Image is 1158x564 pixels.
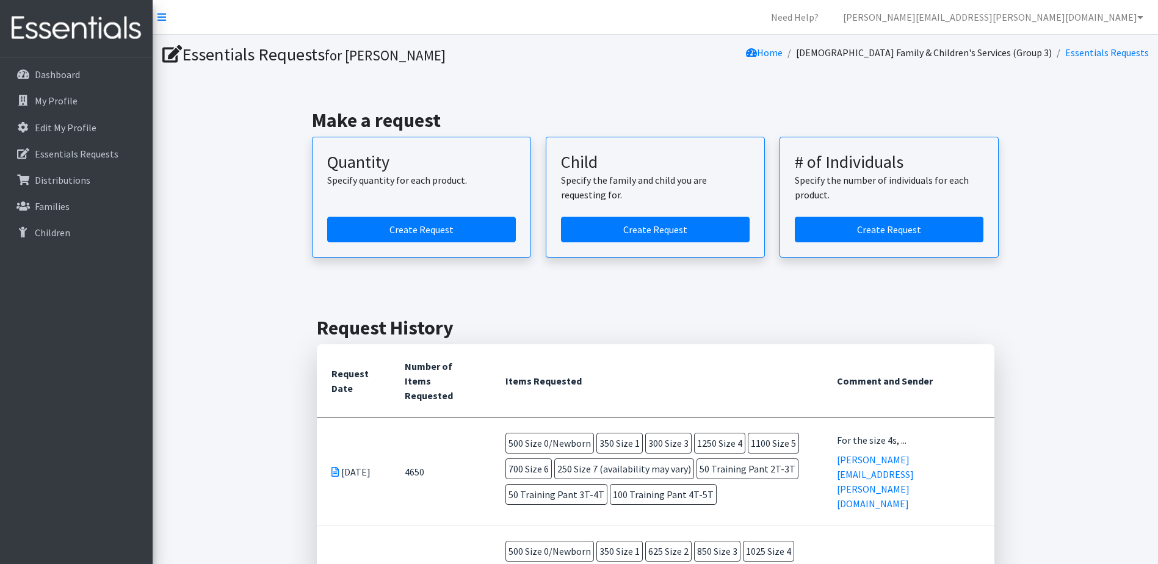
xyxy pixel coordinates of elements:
th: Items Requested [491,344,822,418]
div: For the size 4s, ... [837,433,979,447]
a: Need Help? [761,5,828,29]
a: [PERSON_NAME][EMAIL_ADDRESS][PERSON_NAME][DOMAIN_NAME] [837,454,914,510]
a: Edit My Profile [5,115,148,140]
h2: Request History [317,316,994,339]
a: Create a request by quantity [327,217,516,242]
span: 100 Training Pant 4T-5T [610,484,717,505]
p: Families [35,200,70,212]
p: Specify the number of individuals for each product. [795,173,983,202]
h3: Child [561,152,750,173]
p: Dashboard [35,68,80,81]
a: Essentials Requests [1065,46,1149,59]
a: Essentials Requests [5,142,148,166]
small: for [PERSON_NAME] [325,46,446,64]
span: 50 Training Pant 3T-4T [505,484,607,505]
p: Specify quantity for each product. [327,173,516,187]
a: Create a request for a child or family [561,217,750,242]
span: 500 Size 0/Newborn [505,541,594,562]
th: Number of Items Requested [390,344,491,418]
a: Dashboard [5,62,148,87]
span: 350 Size 1 [596,433,643,454]
a: My Profile [5,89,148,113]
p: Essentials Requests [35,148,118,160]
th: Comment and Sender [822,344,994,418]
span: 850 Size 3 [694,541,740,562]
span: 1100 Size 5 [748,433,799,454]
h2: Make a request [312,109,999,132]
a: [PERSON_NAME][EMAIL_ADDRESS][PERSON_NAME][DOMAIN_NAME] [833,5,1153,29]
a: Create a request by number of individuals [795,217,983,242]
td: 4650 [390,418,491,526]
img: HumanEssentials [5,8,148,49]
span: 500 Size 0/Newborn [505,433,594,454]
span: 350 Size 1 [596,541,643,562]
span: 1250 Size 4 [694,433,745,454]
a: Distributions [5,168,148,192]
a: Home [746,46,783,59]
h3: # of Individuals [795,152,983,173]
a: [DEMOGRAPHIC_DATA] Family & Children's Services (Group 3) [796,46,1052,59]
p: Edit My Profile [35,121,96,134]
p: Specify the family and child you are requesting for. [561,173,750,202]
td: [DATE] [317,418,390,526]
span: 625 Size 2 [645,541,692,562]
span: 1025 Size 4 [743,541,794,562]
p: Distributions [35,174,90,186]
span: 250 Size 7 (availability may vary) [554,458,694,479]
a: Children [5,220,148,245]
a: Families [5,194,148,219]
span: 50 Training Pant 2T-3T [697,458,798,479]
span: 300 Size 3 [645,433,692,454]
p: Children [35,226,70,239]
h3: Quantity [327,152,516,173]
span: 700 Size 6 [505,458,552,479]
p: My Profile [35,95,78,107]
th: Request Date [317,344,390,418]
h1: Essentials Requests [162,44,651,65]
